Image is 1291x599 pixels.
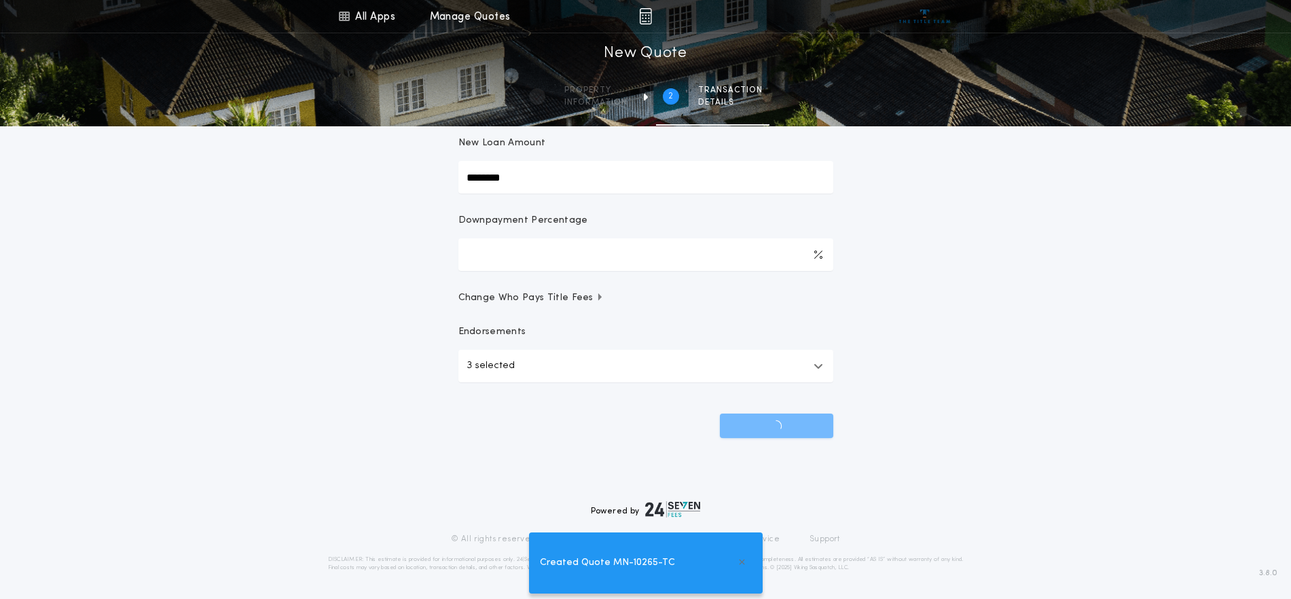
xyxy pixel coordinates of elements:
span: information [564,97,628,108]
h2: 2 [668,91,673,102]
span: Change Who Pays Title Fees [458,291,604,305]
h1: New Quote [604,43,687,65]
img: vs-icon [899,10,950,23]
input: Downpayment Percentage [458,238,833,271]
button: Change Who Pays Title Fees [458,291,833,305]
div: Powered by [591,501,701,518]
span: Transaction [698,85,763,96]
img: img [639,8,652,24]
p: 3 selected [467,358,515,374]
p: Endorsements [458,325,833,339]
p: Downpayment Percentage [458,214,588,228]
button: 3 selected [458,350,833,382]
img: logo [645,501,701,518]
p: New Loan Amount [458,137,546,150]
span: details [698,97,763,108]
input: New Loan Amount [458,161,833,194]
span: Property [564,85,628,96]
span: Created Quote MN-10265-TC [540,556,675,570]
